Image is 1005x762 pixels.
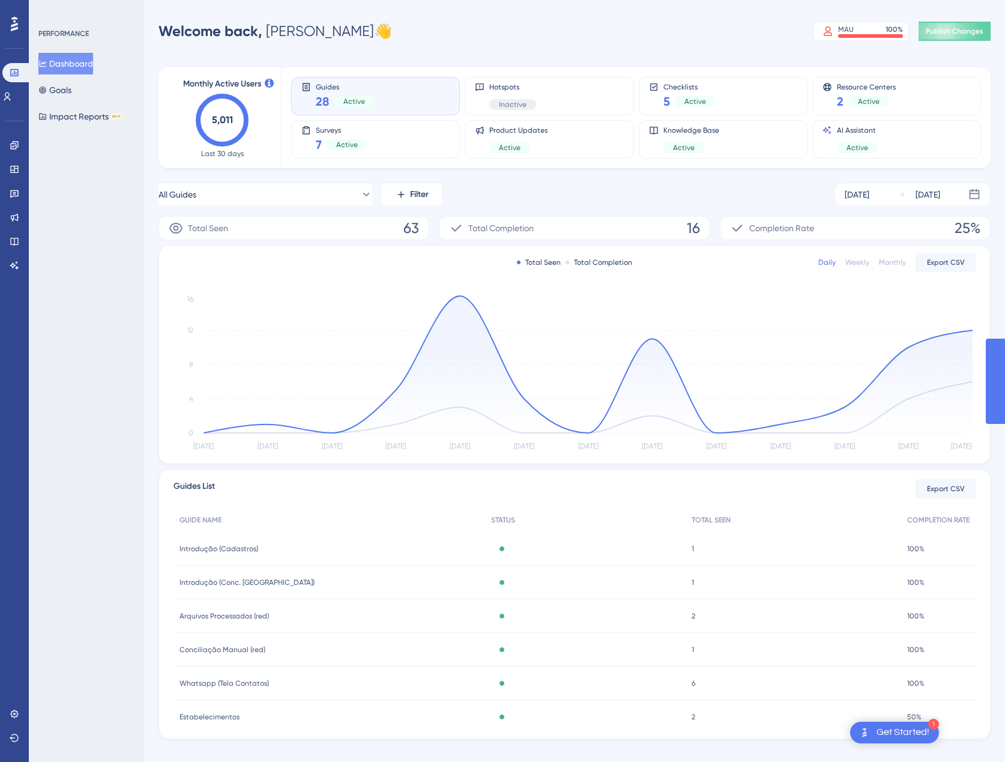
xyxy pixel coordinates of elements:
div: 100 % [886,25,903,34]
span: Inactive [499,100,527,109]
span: 16 [687,219,700,238]
span: Active [847,143,868,153]
span: 2 [837,93,844,110]
div: Daily [818,258,836,267]
button: Impact ReportsBETA [38,106,122,127]
span: Total Completion [468,221,534,235]
div: Open Get Started! checklist, remaining modules: 1 [850,722,939,743]
span: 63 [403,219,419,238]
tspan: [DATE] [578,442,599,450]
button: All Guides [158,183,372,207]
span: Knowledge Base [663,125,719,135]
span: 7 [316,136,322,153]
span: Active [343,97,365,106]
span: Introdução (Conc. [GEOGRAPHIC_DATA]) [180,578,315,587]
span: 100% [907,679,925,688]
span: Surveys [316,125,367,134]
span: 1 [692,645,694,655]
span: TOTAL SEEN [692,515,731,525]
tspan: [DATE] [706,442,726,450]
span: 2 [692,712,695,722]
tspan: [DATE] [898,442,919,450]
tspan: 12 [187,326,193,334]
span: Total Seen [188,221,228,235]
span: Active [673,143,695,153]
tspan: [DATE] [450,442,470,450]
div: Total Completion [566,258,632,267]
div: MAU [838,25,854,34]
span: 1 [692,544,694,554]
tspan: [DATE] [770,442,791,450]
span: 6 [692,679,695,688]
div: Monthly [879,258,906,267]
div: Total Seen [517,258,561,267]
span: 50% [907,712,922,722]
span: 100% [907,544,925,554]
span: STATUS [491,515,515,525]
button: Filter [382,183,442,207]
span: Completion Rate [749,221,814,235]
span: Active [499,143,521,153]
span: 100% [907,645,925,655]
tspan: 16 [187,295,193,303]
button: Goals [38,79,71,101]
tspan: [DATE] [258,442,278,450]
span: Export CSV [927,258,965,267]
tspan: [DATE] [642,442,662,450]
span: Publish Changes [926,26,983,36]
span: 100% [907,611,925,621]
span: Active [336,140,358,150]
span: Active [858,97,880,106]
span: Arquivos Processados (red) [180,611,269,621]
span: 100% [907,578,925,587]
span: Product Updates [489,125,548,135]
tspan: [DATE] [322,442,342,450]
tspan: [DATE] [951,442,971,450]
div: PERFORMANCE [38,29,89,38]
span: 5 [663,93,670,110]
span: Checklists [663,82,716,91]
span: AI Assistant [837,125,878,135]
span: Conciliação Manual (red) [180,645,265,655]
tspan: [DATE] [193,442,214,450]
span: All Guides [158,187,196,202]
span: Hotspots [489,82,536,92]
button: Export CSV [916,479,976,498]
span: Monthly Active Users [183,77,261,91]
span: Whatsapp (Tela Contatos) [180,679,269,688]
span: GUIDE NAME [180,515,222,525]
span: Active [684,97,706,106]
span: Guides List [174,479,215,498]
span: Guides [316,82,375,91]
tspan: 8 [189,360,193,369]
span: Estabelecimentos [180,712,240,722]
tspan: [DATE] [834,442,855,450]
span: Welcome back, [158,22,262,40]
span: 1 [692,578,694,587]
span: 25% [955,219,980,238]
text: 5,011 [212,114,233,125]
span: 2 [692,611,695,621]
img: launcher-image-alternative-text [857,725,872,740]
div: BETA [111,113,122,119]
tspan: [DATE] [385,442,406,450]
div: [PERSON_NAME] 👋 [158,22,392,41]
div: Get Started! [877,726,929,739]
span: Last 30 days [201,149,244,159]
div: [DATE] [845,187,869,202]
div: [DATE] [916,187,940,202]
tspan: [DATE] [514,442,534,450]
iframe: UserGuiding AI Assistant Launcher [955,715,991,751]
button: Dashboard [38,53,93,74]
span: Resource Centers [837,82,896,91]
div: Weekly [845,258,869,267]
span: COMPLETION RATE [907,515,970,525]
span: Filter [410,187,429,202]
span: 28 [316,93,329,110]
div: 1 [928,719,939,730]
span: Export CSV [927,484,965,494]
tspan: 0 [189,429,193,437]
button: Export CSV [916,253,976,272]
tspan: 4 [189,395,193,403]
span: Introdução (Cadastros) [180,544,258,554]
